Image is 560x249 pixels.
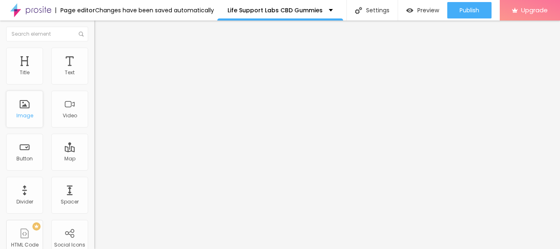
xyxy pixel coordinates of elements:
img: Icone [355,7,362,14]
button: Preview [398,2,447,18]
div: Social Icons [54,242,85,248]
div: Page editor [55,7,95,13]
div: Map [64,156,75,162]
div: Divider [16,199,33,205]
img: Icone [79,32,84,37]
input: Search element [6,27,88,41]
iframe: Editor [94,21,560,249]
div: Spacer [61,199,79,205]
span: Preview [417,7,439,14]
div: Button [16,156,33,162]
div: Changes have been saved automatically [95,7,214,13]
img: view-1.svg [406,7,413,14]
div: Title [20,70,30,75]
div: HTML Code [11,242,39,248]
div: Text [65,70,75,75]
p: Life Support Labs CBD Gummies [228,7,323,13]
div: Image [16,113,33,119]
span: Publish [460,7,479,14]
span: Upgrade [521,7,548,14]
button: Publish [447,2,492,18]
div: Video [63,113,77,119]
